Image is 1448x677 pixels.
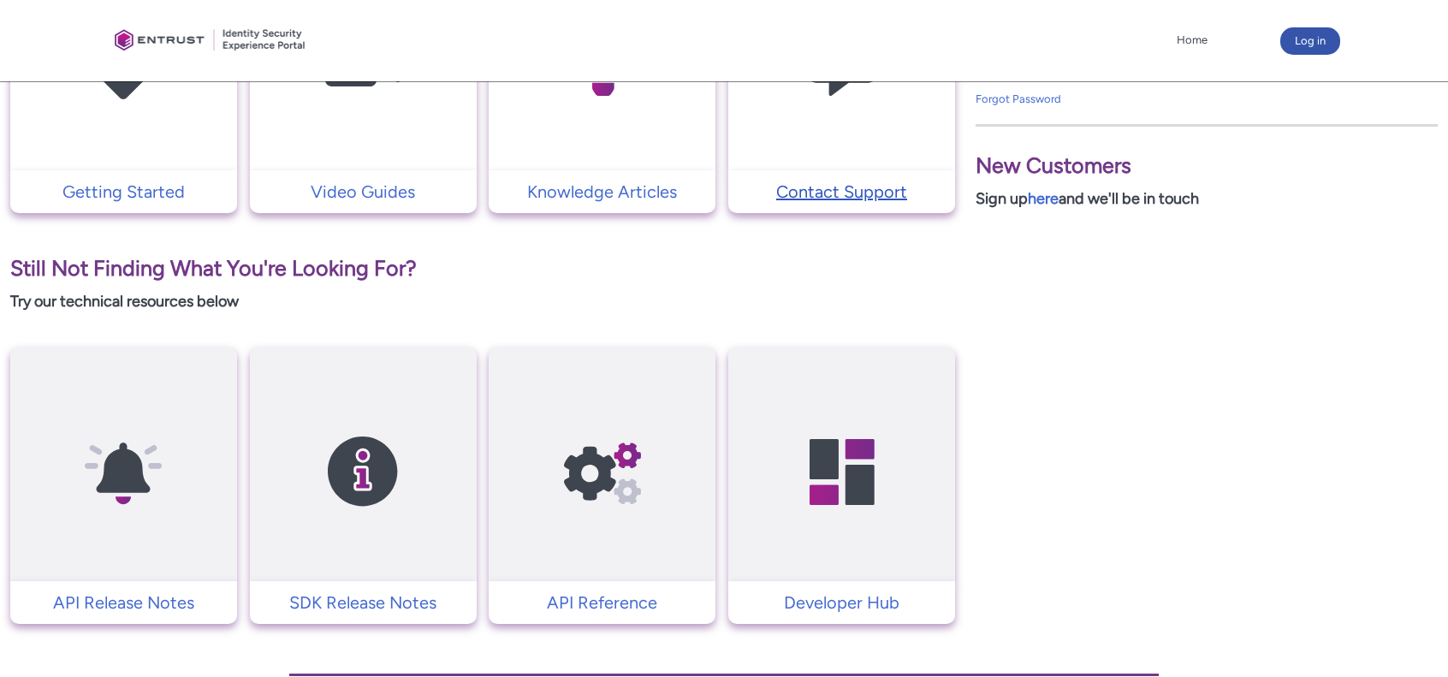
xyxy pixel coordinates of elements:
[521,380,684,564] img: API Reference
[728,590,955,615] a: Developer Hub
[489,590,715,615] a: API Reference
[10,179,237,205] a: Getting Started
[282,380,444,564] img: SDK Release Notes
[19,590,228,615] p: API Release Notes
[1028,189,1059,208] a: here
[10,590,237,615] a: API Release Notes
[976,92,1061,105] a: Forgot Password
[258,179,468,205] p: Video Guides
[737,590,947,615] p: Developer Hub
[250,179,477,205] a: Video Guides
[976,150,1438,182] p: New Customers
[258,590,468,615] p: SDK Release Notes
[497,590,707,615] p: API Reference
[976,187,1438,211] p: Sign up and we'll be in touch
[737,179,947,205] p: Contact Support
[1172,27,1212,53] a: Home
[42,380,205,564] img: API Release Notes
[497,179,707,205] p: Knowledge Articles
[728,179,955,205] a: Contact Support
[1280,27,1340,55] button: Log in
[10,252,955,285] p: Still Not Finding What You're Looking For?
[250,590,477,615] a: SDK Release Notes
[489,179,715,205] a: Knowledge Articles
[761,380,923,564] img: Developer Hub
[10,290,955,313] p: Try our technical resources below
[19,179,228,205] p: Getting Started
